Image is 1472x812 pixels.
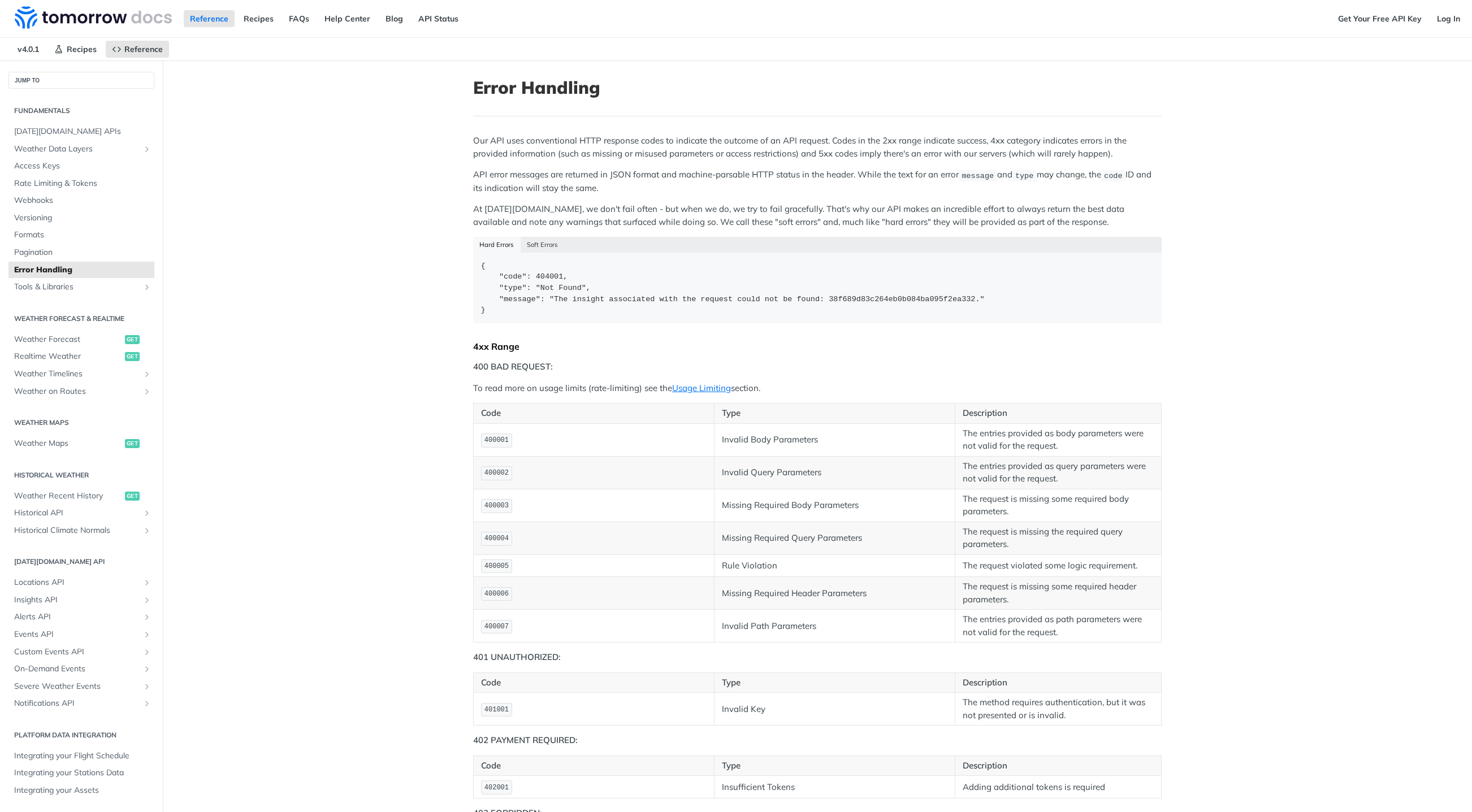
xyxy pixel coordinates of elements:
a: Integrating your Stations Data [8,765,154,781]
span: Integrating your Stations Data [14,767,151,779]
span: Historical Climate Normals [14,525,140,536]
span: Insights API [14,594,140,606]
strong: 400 BAD REQUEST: [473,361,553,372]
a: FAQs [283,10,315,27]
span: Webhooks [14,195,151,206]
button: Show subpages for Custom Events API [142,648,151,657]
span: Recipes [67,44,97,54]
td: Missing Required Header Parameters [714,577,955,610]
span: Weather on Routes [14,386,140,397]
a: Integrating your Flight Schedule [8,748,154,765]
span: get [125,352,140,361]
h2: Fundamentals [8,106,154,116]
td: The entries provided as query parameters were not valid for the request. [955,456,1161,489]
th: Type [714,403,955,424]
code: 400007 [481,620,512,634]
h1: Error Handling [473,77,1162,98]
button: Show subpages for Severe Weather Events [142,682,151,691]
td: The entries provided as body parameters were not valid for the request. [955,423,1161,456]
code: message [959,170,997,181]
a: Webhooks [8,192,154,209]
a: On-Demand EventsShow subpages for On-Demand Events [8,661,154,678]
div: 4xx Range [473,341,1162,352]
code: 400004 [481,532,512,546]
code: { "code": 404001, "type": "Not Found", "message": "The insight associated with the request could ... [473,253,1162,323]
span: [DATE][DOMAIN_NAME] APIs [14,126,151,137]
button: JUMP TO [8,72,154,89]
span: Notifications API [14,698,140,709]
a: Weather Data LayersShow subpages for Weather Data Layers [8,141,154,158]
span: get [125,492,140,501]
img: Tomorrow.io Weather API Docs [15,6,172,29]
a: Integrating your Assets [8,782,154,799]
span: v4.0.1 [11,41,45,58]
td: The method requires authentication, but it was not presented or is invalid. [955,693,1161,726]
td: Missing Required Query Parameters [714,522,955,554]
h2: Historical Weather [8,470,154,480]
a: Formats [8,227,154,244]
a: Weather TimelinesShow subpages for Weather Timelines [8,366,154,383]
span: On-Demand Events [14,663,140,675]
a: Get Your Free API Key [1332,10,1428,27]
span: Locations API [14,577,140,588]
a: Versioning [8,210,154,227]
code: 401001 [481,703,512,717]
button: Show subpages for Historical API [142,509,151,518]
span: Historical API [14,507,140,519]
a: Locations APIShow subpages for Locations API [8,574,154,591]
p: API error messages are returned in JSON format and machine-parsable HTTP status in the header. Wh... [473,168,1162,194]
button: Show subpages for Weather Data Layers [142,145,151,154]
strong: 402 PAYMENT REQUIRED: [473,735,578,745]
a: Insights APIShow subpages for Insights API [8,592,154,609]
code: 400005 [481,559,512,574]
code: 400006 [481,587,512,601]
a: Weather Mapsget [8,435,154,452]
span: Integrating your Assets [14,785,151,796]
td: Adding additional tokens is required [955,776,1161,798]
button: Show subpages for Tools & Libraries [142,283,151,292]
a: Realtime Weatherget [8,348,154,365]
button: Show subpages for Weather on Routes [142,387,151,396]
a: Events APIShow subpages for Events API [8,626,154,643]
td: Rule Violation [714,554,955,577]
a: Weather Forecastget [8,331,154,348]
span: Weather Timelines [14,368,140,380]
span: Weather Maps [14,438,122,449]
code: 402001 [481,780,512,794]
p: At [DATE][DOMAIN_NAME], we don't fail often - but when we do, we try to fail gracefully. That's w... [473,203,1162,228]
code: 400003 [481,499,512,513]
td: Missing Required Body Parameters [714,489,955,522]
th: Description [955,672,1161,693]
h2: Weather Forecast & realtime [8,314,154,324]
a: Pagination [8,244,154,261]
button: Show subpages for Alerts API [142,613,151,622]
td: Invalid Query Parameters [714,456,955,489]
strong: 401 UNAUTHORIZED: [473,652,561,662]
a: Reference [106,41,169,58]
a: Tools & LibrariesShow subpages for Tools & Libraries [8,279,154,296]
button: Show subpages for Historical Climate Normals [142,526,151,535]
button: Show subpages for Events API [142,630,151,639]
td: Invalid Key [714,693,955,726]
p: Our API uses conventional HTTP response codes to indicate the outcome of an API request. Codes in... [473,134,1162,160]
span: Integrating your Flight Schedule [14,750,151,762]
th: Type [714,755,955,776]
span: Formats [14,229,151,241]
p: To read more on usage limits (rate-limiting) see the section. [473,382,1162,395]
span: Realtime Weather [14,351,122,362]
code: type [1012,170,1037,181]
code: code [1101,170,1125,181]
h2: Platform DATA integration [8,730,154,740]
span: Weather Forecast [14,334,122,345]
button: Show subpages for Notifications API [142,699,151,708]
button: Show subpages for Insights API [142,596,151,605]
td: The request is missing the required query parameters. [955,522,1161,554]
a: Weather Recent Historyget [8,488,154,505]
td: Insufficient Tokens [714,776,955,798]
a: Weather on RoutesShow subpages for Weather on Routes [8,383,154,400]
span: Access Keys [14,160,151,172]
a: API Status [412,10,465,27]
th: Description [955,755,1161,776]
td: The request is missing some required header parameters. [955,577,1161,610]
a: [DATE][DOMAIN_NAME] APIs [8,123,154,140]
